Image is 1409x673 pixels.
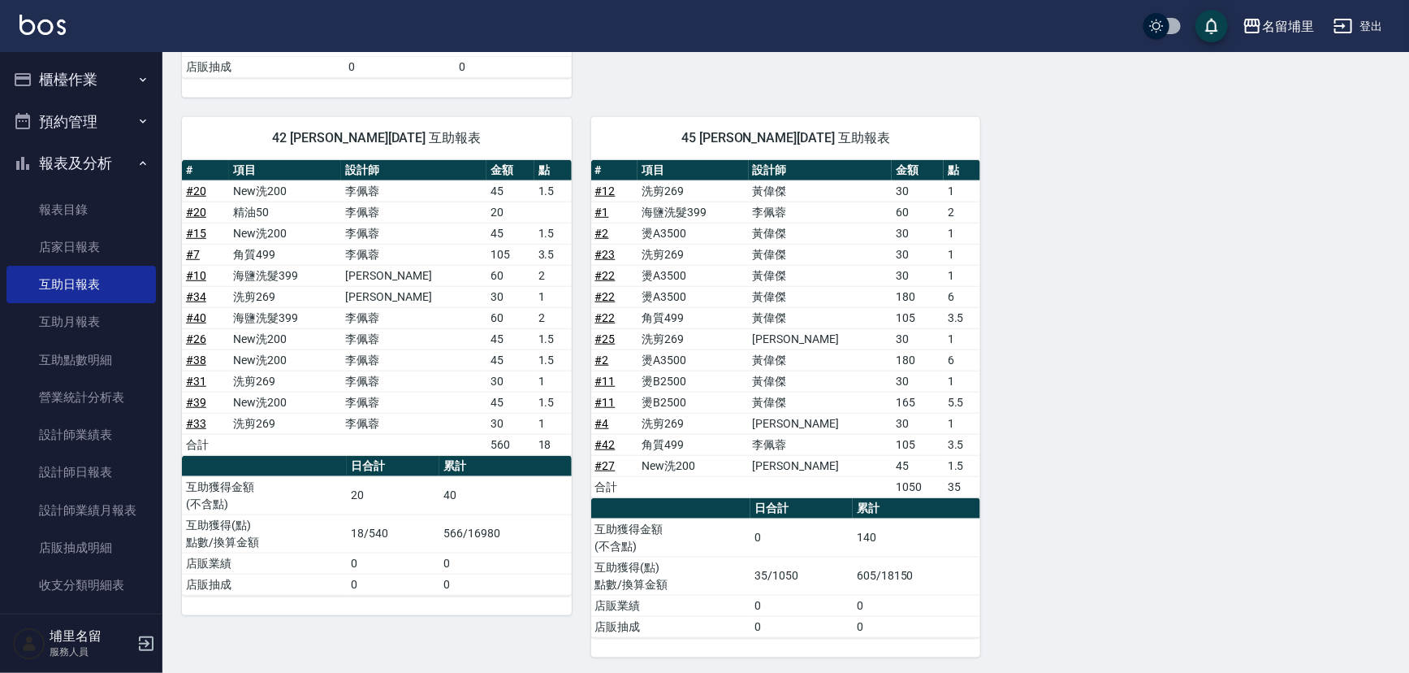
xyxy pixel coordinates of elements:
button: 櫃檯作業 [6,59,156,101]
td: 1 [944,371,980,392]
td: 60 [892,202,944,223]
td: 30 [486,286,534,307]
td: 互助獲得金額 (不含點) [182,476,347,515]
td: 合計 [182,434,229,455]
td: 李佩蓉 [341,180,486,202]
td: 黃偉傑 [749,286,893,307]
a: #4 [595,417,609,430]
a: #22 [595,269,616,282]
td: 30 [486,413,534,434]
td: 1050 [892,476,944,497]
a: #38 [186,354,206,367]
td: 1 [944,244,980,265]
td: 李佩蓉 [749,434,893,455]
td: 30 [892,371,944,392]
th: 項目 [229,160,341,181]
td: New洗200 [229,392,341,413]
td: 6 [944,286,980,307]
td: 605/18150 [853,557,980,595]
td: 45 [486,328,534,350]
td: 45 [486,350,534,371]
th: 金額 [486,160,534,181]
a: #20 [186,185,206,198]
a: #15 [186,227,206,240]
td: 黃偉傑 [749,392,893,413]
td: 洗剪269 [638,328,748,350]
img: Logo [19,15,66,35]
td: 180 [892,350,944,371]
span: 45 [PERSON_NAME][DATE] 互助報表 [611,130,962,146]
td: 0 [750,519,853,557]
td: 互助獲得(點) 點數/換算金額 [182,515,347,553]
td: 1 [944,223,980,244]
a: #31 [186,375,206,388]
table: a dense table [591,160,981,498]
td: 海鹽洗髮399 [229,265,341,286]
td: 105 [892,434,944,455]
td: [PERSON_NAME] [749,413,893,434]
td: 海鹽洗髮399 [229,307,341,328]
a: #27 [595,459,616,472]
td: 30 [892,328,944,350]
td: 566/16980 [439,515,571,553]
td: New洗200 [229,223,341,244]
td: 洗剪269 [229,286,341,307]
td: 105 [892,307,944,328]
td: New洗200 [229,350,341,371]
td: 3.5 [534,244,572,265]
h5: 埔里名留 [50,628,132,645]
td: [PERSON_NAME] [749,455,893,476]
td: 洗剪269 [638,244,748,265]
td: 李佩蓉 [341,350,486,371]
td: 0 [853,616,980,637]
td: 40 [439,476,571,515]
th: 金額 [892,160,944,181]
td: 黃偉傑 [749,265,893,286]
div: 名留埔里 [1262,16,1314,37]
a: #11 [595,375,616,388]
td: 0 [853,595,980,616]
td: 20 [347,476,439,515]
td: 140 [853,519,980,557]
td: 李佩蓉 [749,202,893,223]
td: 0 [750,616,853,637]
td: 李佩蓉 [341,244,486,265]
td: 20 [486,202,534,223]
a: #26 [186,332,206,345]
a: #25 [595,332,616,345]
th: # [182,160,229,181]
button: 登出 [1327,11,1390,41]
a: #2 [595,227,609,240]
table: a dense table [182,160,572,456]
td: 30 [892,223,944,244]
td: 18/540 [347,515,439,553]
td: 45 [486,223,534,244]
td: 1.5 [534,223,572,244]
td: 1 [534,371,572,392]
a: 報表目錄 [6,191,156,228]
td: 1 [944,413,980,434]
a: #11 [595,396,616,409]
td: 0 [750,595,853,616]
td: 30 [892,244,944,265]
td: 李佩蓉 [341,392,486,413]
td: 李佩蓉 [341,371,486,392]
td: 互助獲得金額 (不含點) [591,519,751,557]
td: 1.5 [534,328,572,350]
td: 燙B2500 [638,392,748,413]
th: 點 [534,160,572,181]
td: 李佩蓉 [341,202,486,223]
td: 洗剪269 [229,371,341,392]
table: a dense table [591,498,981,638]
td: 60 [486,265,534,286]
button: 報表及分析 [6,142,156,185]
td: 李佩蓉 [341,307,486,328]
td: 1 [944,328,980,350]
td: 李佩蓉 [341,328,486,350]
span: 42 [PERSON_NAME][DATE] 互助報表 [201,130,552,146]
td: 黃偉傑 [749,350,893,371]
a: #1 [595,206,609,219]
button: 名留埔里 [1236,10,1320,43]
a: 店家日報表 [6,228,156,266]
td: 5.5 [944,392,980,413]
